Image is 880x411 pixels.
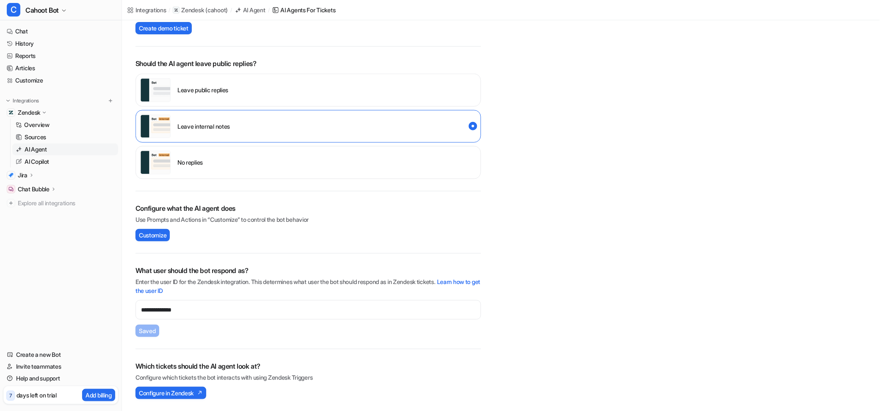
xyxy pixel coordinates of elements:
span: Create demo ticket [139,24,188,33]
a: Sources [12,131,118,143]
button: Add billing [82,389,115,401]
a: AI Agent [12,143,118,155]
p: AI Copilot [25,157,49,166]
p: Zendesk [181,6,204,14]
div: AI Agent [243,6,266,14]
button: Customize [136,229,170,241]
button: Configure in Zendesk [136,387,206,399]
a: Invite teammates [3,361,118,372]
p: Overview [24,121,50,129]
p: Leave internal notes [177,122,230,131]
a: Help and support [3,372,118,384]
span: / [169,6,171,14]
span: Customize [139,231,166,240]
p: Add billing [86,391,112,400]
p: days left on trial [17,391,57,400]
p: Should the AI agent leave public replies? [136,58,481,69]
a: History [3,38,118,50]
button: Saved [136,325,159,337]
img: menu_add.svg [108,98,113,104]
h2: Configure what the AI agent does [136,203,481,213]
img: expand menu [5,98,11,104]
span: Saved [139,326,156,335]
p: No replies [177,158,203,167]
p: Use Prompts and Actions in “Customize” to control the bot behavior [136,215,481,224]
span: Cahoot Bot [25,4,59,16]
a: Learn how to get the user ID [136,278,481,294]
div: disabled [136,146,481,179]
span: / [268,6,270,14]
img: Zendesk [8,110,14,115]
p: Enter the user ID for the Zendesk integration. This determines what user the bot should respond a... [136,277,481,295]
p: Sources [25,133,46,141]
p: Leave public replies [177,86,228,94]
div: internal_reply [136,110,481,143]
div: Integrations [136,6,166,14]
a: Overview [12,119,118,131]
img: Jira [8,173,14,178]
a: Chat [3,25,118,37]
a: AI Copilot [12,156,118,168]
div: external_reply [136,74,481,107]
a: Explore all integrations [3,197,118,209]
h2: Which tickets should the AI agent look at? [136,361,481,371]
img: explore all integrations [7,199,15,207]
span: Configure in Zendesk [139,389,194,397]
h2: What user should the bot respond as? [136,265,481,276]
a: Zendesk(cahoot) [173,6,228,14]
img: user [140,115,171,138]
img: Chat Bubble [8,187,14,192]
p: 7 [9,392,12,400]
a: Reports [3,50,118,62]
p: Configure which tickets the bot interacts with using Zendesk Triggers [136,373,481,382]
a: AI Agents for tickets [272,6,336,14]
img: user [140,78,171,102]
span: / [230,6,232,14]
p: Chat Bubble [18,185,50,193]
button: Integrations [3,97,42,105]
p: AI Agent [25,145,47,154]
span: Explore all integrations [18,196,115,210]
a: Articles [3,62,118,74]
img: user [140,151,171,174]
p: Zendesk [18,108,40,117]
p: ( cahoot ) [205,6,228,14]
div: AI Agents for tickets [281,6,336,14]
a: AI Agent [235,6,266,14]
a: Create a new Bot [3,349,118,361]
p: Jira [18,171,28,179]
span: C [7,3,20,17]
button: Create demo ticket [136,22,192,34]
a: Customize [3,74,118,86]
a: Integrations [127,6,166,14]
p: Integrations [13,97,39,104]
